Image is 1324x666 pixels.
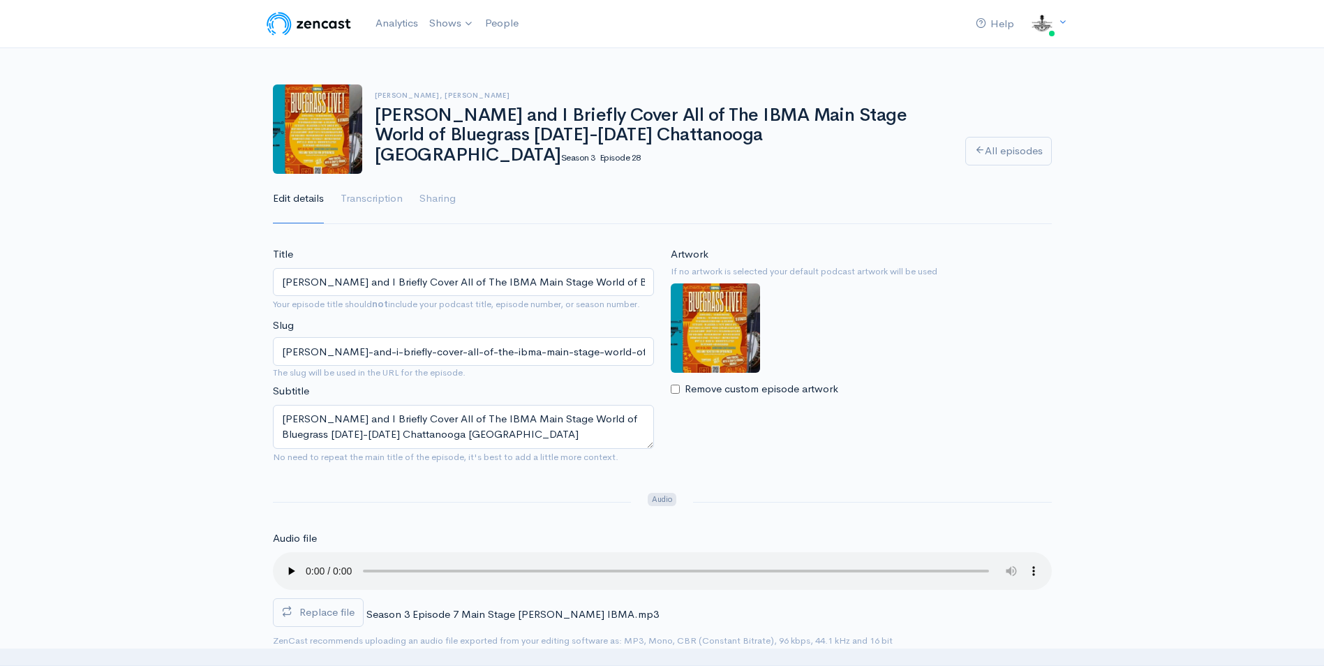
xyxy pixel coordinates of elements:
[273,383,309,399] label: Subtitle
[965,137,1052,165] a: All episodes
[671,246,708,262] label: Artwork
[970,9,1020,39] a: Help
[341,174,403,224] a: Transcription
[561,151,595,163] small: Season 3
[273,531,317,547] label: Audio file
[273,635,893,646] small: ZenCast recommends uploading an audio file exported from your editing software as: MP3, Mono, CBR...
[1277,619,1310,652] iframe: gist-messenger-bubble-iframe
[299,605,355,619] span: Replace file
[419,174,456,224] a: Sharing
[424,8,479,39] a: Shows
[685,381,838,397] label: Remove custom episode artwork
[375,91,949,99] h6: [PERSON_NAME], [PERSON_NAME]
[600,151,641,163] small: Episode 28
[273,298,640,310] small: Your episode title should include your podcast title, episode number, or season number.
[273,337,654,366] input: title-of-episode
[372,298,388,310] strong: not
[273,246,293,262] label: Title
[273,405,654,449] textarea: [PERSON_NAME] and I Briefly Cover All of The IBMA Main Stage World of Bluegrass [DATE]-[DATE] Cha...
[479,8,524,38] a: People
[648,493,676,506] span: Audio
[671,265,1052,279] small: If no artwork is selected your default podcast artwork will be used
[273,268,654,297] input: What is the episode's title?
[273,451,618,463] small: No need to repeat the main title of the episode, it's best to add a little more context.
[273,174,324,224] a: Edit details
[1028,10,1056,38] img: ...
[366,607,659,621] span: Season 3 Episode 7 Main Stage [PERSON_NAME] IBMA.mp3
[273,366,654,380] small: The slug will be used in the URL for the episode.
[370,8,424,38] a: Analytics
[375,105,949,165] h1: [PERSON_NAME] and I Briefly Cover All of The IBMA Main Stage World of Bluegrass [DATE]-[DATE] Cha...
[265,10,353,38] img: ZenCast Logo
[273,318,294,334] label: Slug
